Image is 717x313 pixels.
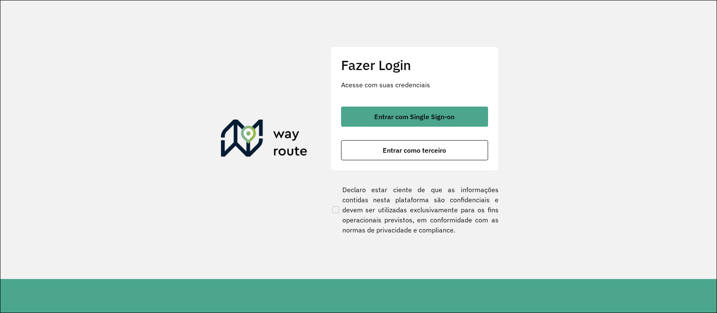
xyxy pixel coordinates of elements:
[374,113,454,120] span: Entrar com Single Sign-on
[383,147,446,154] span: Entrar como terceiro
[221,120,307,160] img: Roteirizador AmbevTech
[341,57,488,73] h2: Fazer Login
[341,107,488,127] button: button
[341,140,488,160] button: button
[341,80,488,90] p: Acesse com suas credenciais
[331,185,499,235] label: Declaro estar ciente de que as informações contidas nesta plataforma são confidenciais e devem se...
